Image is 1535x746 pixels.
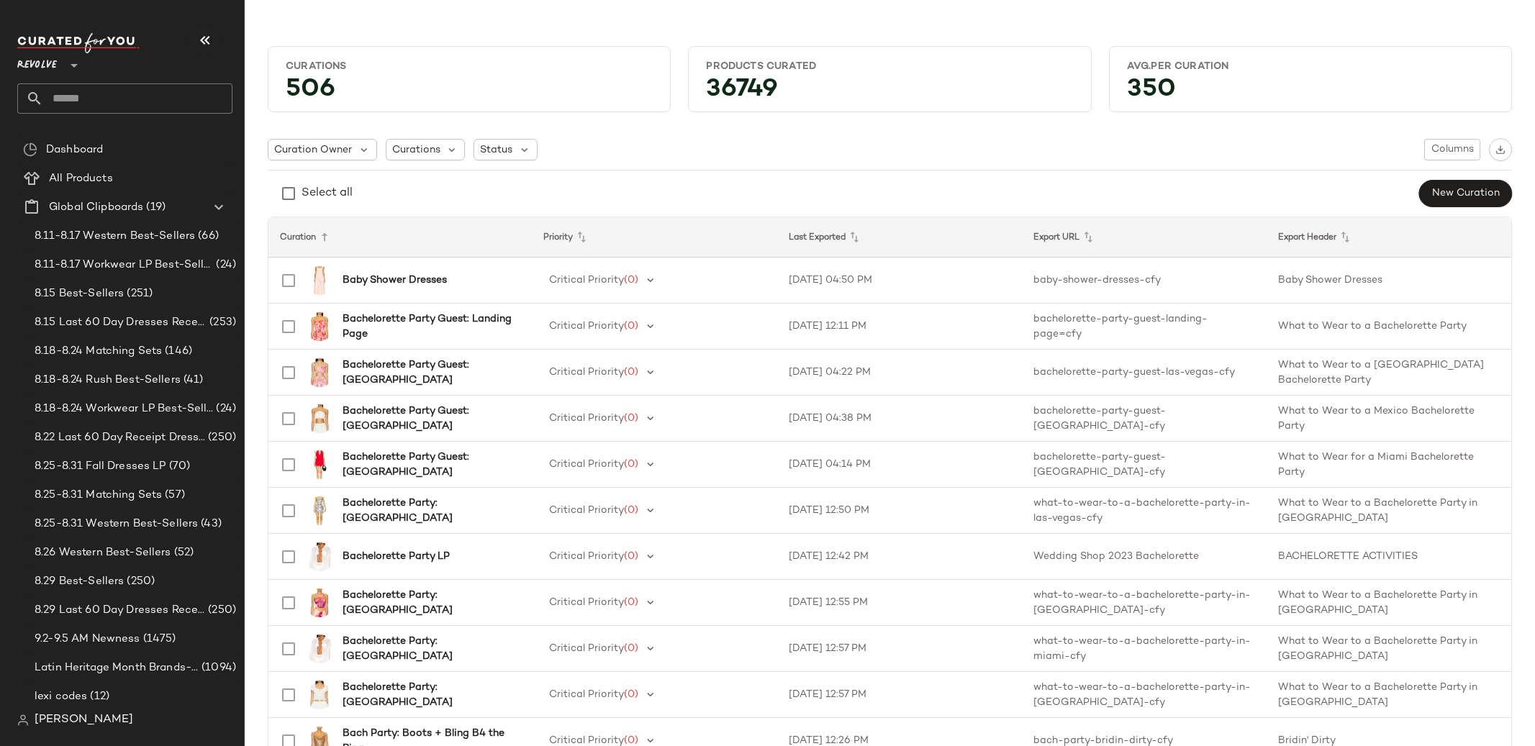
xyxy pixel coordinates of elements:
span: [PERSON_NAME] [35,711,133,729]
img: svg%3e [1495,145,1505,155]
td: [DATE] 12:50 PM [777,488,1022,534]
img: TULA-WS1071_V1.jpg [305,681,334,709]
div: 350 [1115,79,1505,106]
td: What to Wear for a Miami Bachelorette Party [1267,442,1511,488]
span: 8.18-8.24 Rush Best-Sellers [35,372,181,388]
span: Latin Heritage Month Brands- DO NOT DELETE [35,660,199,676]
img: LSPA-WS51_V1.jpg [305,634,334,663]
td: bachelorette-party-guest-[GEOGRAPHIC_DATA]-cfy [1022,442,1267,488]
span: Dashboard [46,142,103,158]
span: 8.18-8.24 Workwear LP Best-Sellers [35,401,213,417]
b: Bachelorette Party Guest: [GEOGRAPHIC_DATA] [343,404,515,434]
span: 8.25-8.31 Matching Sets [35,487,162,504]
td: what-to-wear-to-a-bachelorette-party-in-las-vegas-cfy [1022,488,1267,534]
td: what-to-wear-to-a-bachelorette-party-in-[GEOGRAPHIC_DATA]-cfy [1022,672,1267,718]
span: (250) [205,602,236,619]
span: New Curation [1431,188,1500,199]
img: svg%3e [23,142,37,157]
span: 8.29 Last 60 Day Dresses Receipts [35,602,205,619]
span: (70) [166,458,191,475]
td: bachelorette-party-guest-[GEOGRAPHIC_DATA]-cfy [1022,396,1267,442]
td: baby-shower-dresses-cfy [1022,258,1267,304]
span: Critical Priority [549,459,624,470]
span: (0) [624,597,638,608]
img: LOVF-WD4477_V1.jpg [305,266,334,295]
span: (0) [624,643,638,654]
span: 8.22 Last 60 Day Receipt Dresses [35,429,205,446]
span: (19) [143,199,166,216]
img: svg%3e [17,714,29,726]
td: [DATE] 04:38 PM [777,396,1022,442]
b: Bachelorette Party Guest: [GEOGRAPHIC_DATA] [343,450,515,480]
b: Bachelorette Party: [GEOGRAPHIC_DATA] [343,496,515,526]
button: New Curation [1419,180,1512,207]
span: (1094) [199,660,236,676]
td: what-to-wear-to-a-bachelorette-party-in-[GEOGRAPHIC_DATA]-cfy [1022,580,1267,626]
td: [DATE] 04:14 PM [777,442,1022,488]
span: (24) [213,401,236,417]
span: (0) [624,321,638,332]
img: PGEO-WD37_V1.jpg [305,496,334,525]
td: [DATE] 12:57 PM [777,626,1022,672]
img: SDYS-WS194_V1.jpg [305,588,334,617]
td: What to Wear to a [GEOGRAPHIC_DATA] Bachelorette Party [1267,350,1511,396]
span: (0) [624,413,638,424]
div: Avg.per Curation [1127,60,1494,73]
span: (0) [624,459,638,470]
span: (146) [162,343,192,360]
span: 8.26 Western Best-Sellers [35,545,171,561]
span: 8.11-8.17 Workwear LP Best-Sellers [35,257,213,273]
div: Products Curated [706,60,1073,73]
span: 8.25-8.31 Fall Dresses LP [35,458,166,475]
button: Columns [1424,139,1480,160]
span: lexi codes [35,688,87,705]
span: Revolve [17,49,57,75]
td: [DATE] 04:50 PM [777,258,1022,304]
span: (250) [124,573,155,590]
span: Status [480,142,512,158]
td: [DATE] 12:57 PM [777,672,1022,718]
div: 506 [274,79,664,106]
th: Priority [532,217,776,258]
b: Bachelorette Party Guest: [GEOGRAPHIC_DATA] [343,358,515,388]
span: 8.11-8.17 Western Best-Sellers [35,228,195,245]
span: (0) [624,275,638,286]
span: (24) [213,257,236,273]
span: (43) [198,516,222,532]
b: Bachelorette Party: [GEOGRAPHIC_DATA] [343,680,515,710]
span: (250) [205,429,236,446]
span: (0) [624,505,638,516]
span: (41) [181,372,204,388]
span: (0) [624,689,638,700]
img: ROWR-WD14_V1.jpg [305,450,334,479]
img: PEXR-WS25_V1.jpg [305,358,334,387]
span: Critical Priority [549,689,624,700]
span: Critical Priority [549,505,624,516]
b: Baby Shower Dresses [343,273,447,288]
span: (251) [124,286,153,302]
span: (0) [624,551,638,562]
span: Critical Priority [549,643,624,654]
td: [DATE] 12:55 PM [777,580,1022,626]
th: Last Exported [777,217,1022,258]
span: 8.15 Best-Sellers [35,286,124,302]
td: Wedding Shop 2023 Bachelorette [1022,534,1267,580]
img: cfy_white_logo.C9jOOHJF.svg [17,33,140,53]
span: Critical Priority [549,735,624,746]
img: MAOU-WS355_V1.jpg [305,312,334,341]
img: LSPA-WS51_V1.jpg [305,542,334,571]
div: 36749 [694,79,1085,106]
td: Baby Shower Dresses [1267,258,1511,304]
span: 8.15 Last 60 Day Dresses Receipt [35,314,207,331]
td: what-to-wear-to-a-bachelorette-party-in-miami-cfy [1022,626,1267,672]
th: Export Header [1267,217,1511,258]
span: (12) [87,688,109,705]
b: Bachelorette Party: [GEOGRAPHIC_DATA] [343,588,515,618]
td: [DATE] 04:22 PM [777,350,1022,396]
b: Bachelorette Party Guest: Landing Page [343,311,515,342]
span: Curation Owner [274,142,352,158]
span: (52) [171,545,194,561]
th: Curation [268,217,532,258]
div: Select all [302,185,353,202]
span: 8.29 Best-Sellers [35,573,124,590]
